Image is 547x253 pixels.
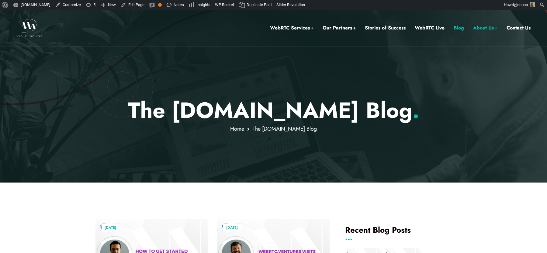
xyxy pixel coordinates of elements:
[276,2,305,7] span: Slider Revolution
[454,24,464,32] a: Blog
[415,24,445,32] a: WebRTC Live
[95,97,452,123] p: The [DOMAIN_NAME] Blog
[516,2,528,7] span: jenopp
[223,224,241,231] a: [DATE]
[16,19,42,37] img: WebRTC.ventures
[323,24,356,32] a: Our Partners
[365,24,406,32] a: Stories of Success
[473,24,497,32] a: About Us
[230,125,244,133] a: Home
[253,125,317,133] span: The [DOMAIN_NAME] Blog
[102,224,119,231] a: [DATE]
[270,24,313,32] a: WebRTC Services
[507,24,531,32] a: Contact Us
[345,225,424,239] h4: Recent Blog Posts
[158,3,162,7] div: OK
[412,94,419,126] span: .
